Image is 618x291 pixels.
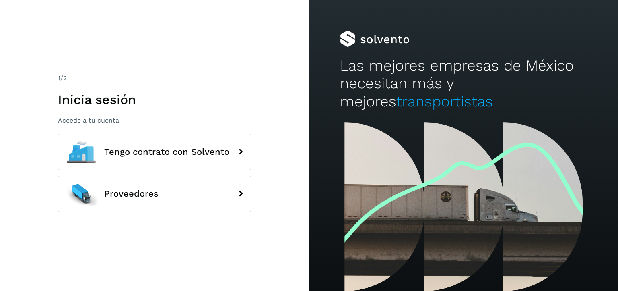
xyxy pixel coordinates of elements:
[58,116,251,124] p: Accede a tu cuenta
[104,147,229,157] span: Tengo contrato con Solvento
[104,189,159,199] span: Proveedores
[58,73,251,83] div: /2
[58,74,60,82] span: 1
[58,134,251,170] button: Tengo contrato con Solvento
[58,176,251,212] button: Proveedores
[396,93,493,110] span: transportistas
[58,92,251,107] h1: Inicia sesión
[340,57,587,110] h2: Las mejores empresas de México necesitan más y mejores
